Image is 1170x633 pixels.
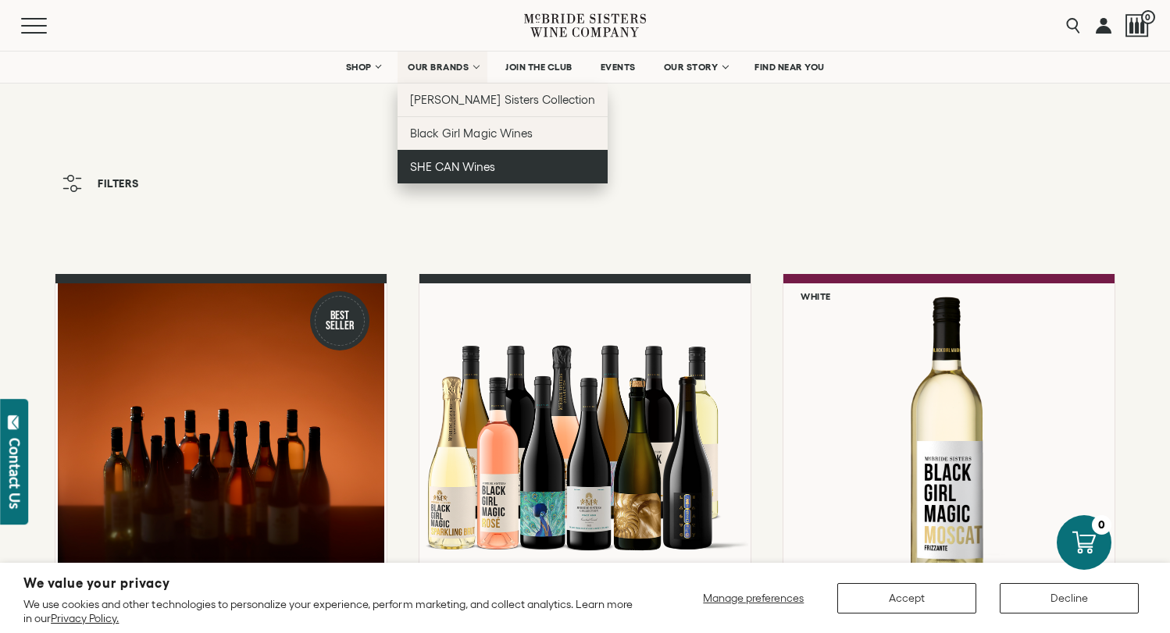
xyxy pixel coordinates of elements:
[1092,515,1111,535] div: 0
[495,52,583,83] a: JOIN THE CLUB
[345,62,372,73] span: SHOP
[23,577,637,590] h2: We value your privacy
[398,83,608,116] a: [PERSON_NAME] Sisters Collection
[21,18,77,34] button: Mobile Menu Trigger
[654,52,737,83] a: OUR STORY
[398,52,487,83] a: OUR BRANDS
[664,62,719,73] span: OUR STORY
[410,160,495,173] span: SHE CAN Wines
[410,93,595,106] span: [PERSON_NAME] Sisters Collection
[1000,583,1139,613] button: Decline
[694,583,814,613] button: Manage preferences
[754,62,825,73] span: FIND NEAR YOU
[590,52,646,83] a: EVENTS
[335,52,390,83] a: SHOP
[801,291,831,301] h6: White
[408,62,469,73] span: OUR BRANDS
[505,62,573,73] span: JOIN THE CLUB
[1141,10,1155,24] span: 0
[7,438,23,509] div: Contact Us
[51,612,119,624] a: Privacy Policy.
[601,62,636,73] span: EVENTS
[55,167,147,200] button: Filters
[837,583,976,613] button: Accept
[398,150,608,183] a: SHE CAN Wines
[398,116,608,150] a: Black Girl Magic Wines
[744,52,835,83] a: FIND NEAR YOU
[23,597,637,625] p: We use cookies and other technologies to personalize your experience, perform marketing, and coll...
[703,592,804,604] span: Manage preferences
[410,126,532,140] span: Black Girl Magic Wines
[98,178,139,189] span: Filters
